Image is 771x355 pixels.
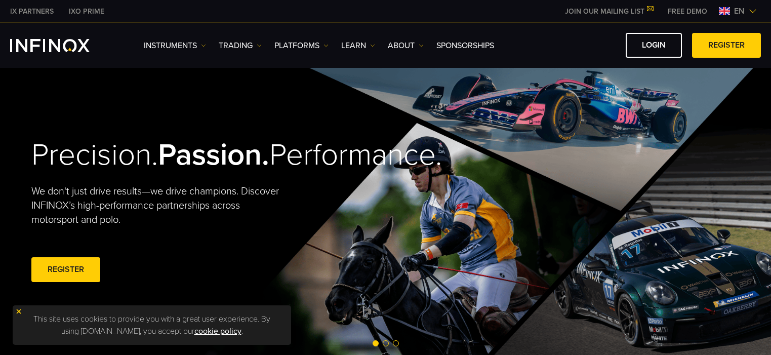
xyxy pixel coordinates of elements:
[373,340,379,346] span: Go to slide 1
[383,340,389,346] span: Go to slide 2
[31,257,100,282] a: REGISTER
[626,33,682,58] a: LOGIN
[15,308,22,315] img: yellow close icon
[158,137,269,173] strong: Passion.
[436,40,494,52] a: SPONSORSHIPS
[393,340,399,346] span: Go to slide 3
[144,40,206,52] a: Instruments
[730,5,749,17] span: en
[557,7,660,16] a: JOIN OUR MAILING LIST
[219,40,262,52] a: TRADING
[660,6,715,17] a: INFINOX MENU
[388,40,424,52] a: ABOUT
[341,40,375,52] a: Learn
[274,40,329,52] a: PLATFORMS
[31,184,287,227] p: We don't just drive results—we drive champions. Discover INFINOX’s high-performance partnerships ...
[194,326,241,336] a: cookie policy
[3,6,61,17] a: INFINOX
[18,310,286,340] p: This site uses cookies to provide you with a great user experience. By using [DOMAIN_NAME], you a...
[61,6,112,17] a: INFINOX
[10,39,113,52] a: INFINOX Logo
[692,33,761,58] a: REGISTER
[31,137,350,174] h2: Precision. Performance.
